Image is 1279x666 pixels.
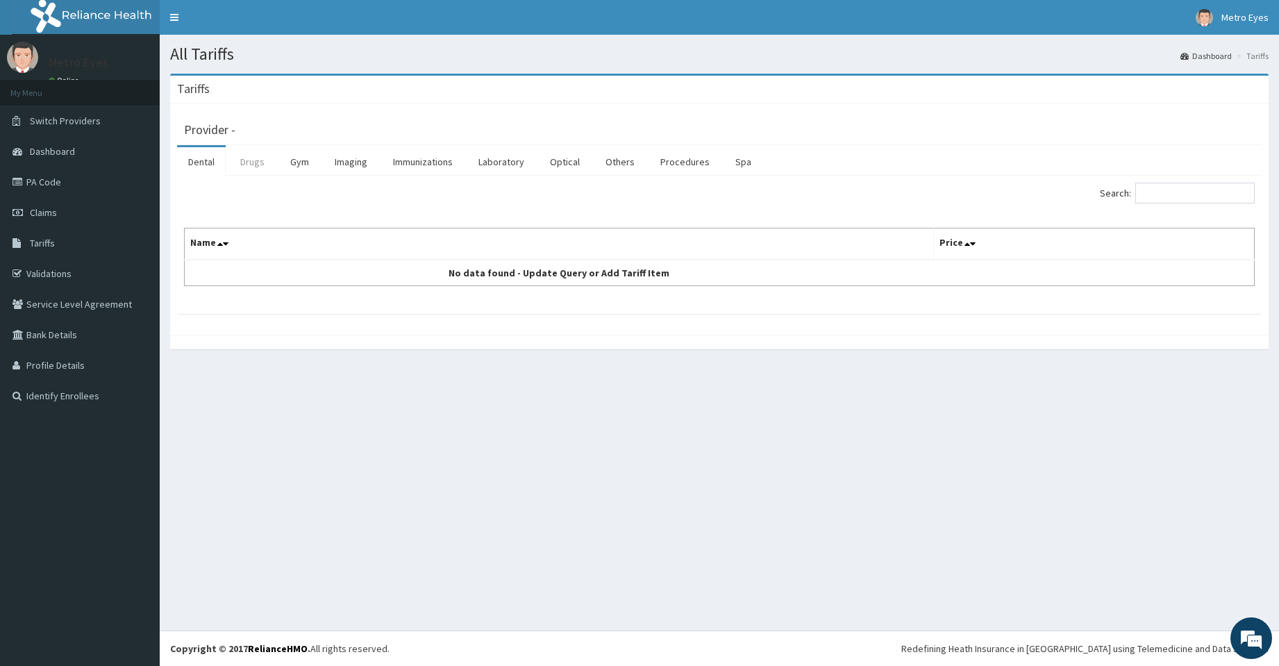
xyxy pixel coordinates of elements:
[185,260,934,286] td: No data found - Update Query or Add Tariff Item
[49,76,82,85] a: Online
[324,147,378,176] a: Imaging
[185,228,934,260] th: Name
[1221,11,1269,24] span: Metro Eyes
[248,642,308,655] a: RelianceHMO
[1196,9,1213,26] img: User Image
[933,228,1254,260] th: Price
[170,45,1269,63] h1: All Tariffs
[30,115,101,127] span: Switch Providers
[1233,50,1269,62] li: Tariffs
[7,42,38,73] img: User Image
[160,631,1279,666] footer: All rights reserved.
[1100,183,1255,203] label: Search:
[467,147,535,176] a: Laboratory
[184,124,235,136] h3: Provider -
[229,147,276,176] a: Drugs
[382,147,464,176] a: Immunizations
[177,83,210,95] h3: Tariffs
[177,147,226,176] a: Dental
[1135,183,1255,203] input: Search:
[170,642,310,655] strong: Copyright © 2017 .
[49,56,108,69] p: Metro Eyes
[30,206,57,219] span: Claims
[279,147,320,176] a: Gym
[539,147,591,176] a: Optical
[1180,50,1232,62] a: Dashboard
[30,145,75,158] span: Dashboard
[594,147,646,176] a: Others
[649,147,721,176] a: Procedures
[30,237,55,249] span: Tariffs
[901,642,1269,656] div: Redefining Heath Insurance in [GEOGRAPHIC_DATA] using Telemedicine and Data Science!
[724,147,762,176] a: Spa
